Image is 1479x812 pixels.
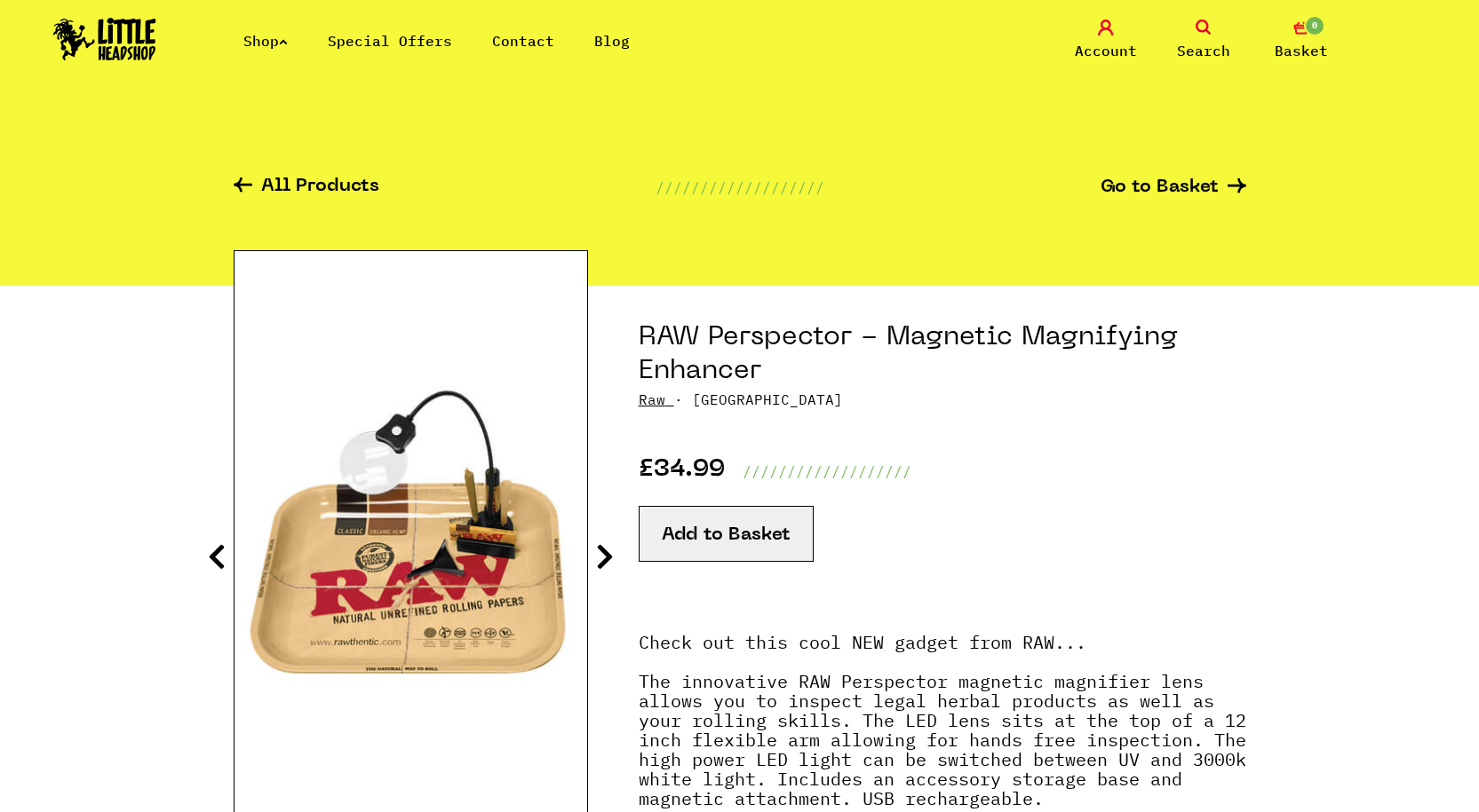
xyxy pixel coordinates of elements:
[639,390,665,408] a: Raw
[1304,15,1325,36] span: 0
[1075,40,1137,61] span: Account
[639,506,814,562] button: Add to Basket
[1257,20,1346,61] a: 0 Basket
[594,32,630,50] a: Blog
[639,321,1246,389] h1: RAW Perspector - Magnetic Magnifying Enhancer
[243,32,288,50] a: Shop
[53,18,156,60] img: Little Head Shop Logo
[743,461,911,482] p: ///////////////////
[235,322,587,762] img: RAW Perspector - Magnetic Magnifying Enhancer image 1
[639,461,725,482] p: £34.99
[1275,40,1328,61] span: Basket
[639,389,1246,410] p: · [GEOGRAPHIC_DATA]
[1159,20,1248,61] a: Search
[234,177,379,198] a: All Products
[1101,178,1246,197] a: Go to Basket
[656,177,824,198] p: ///////////////////
[1177,40,1230,61] span: Search
[328,32,452,50] a: Special Offers
[492,32,554,50] a: Contact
